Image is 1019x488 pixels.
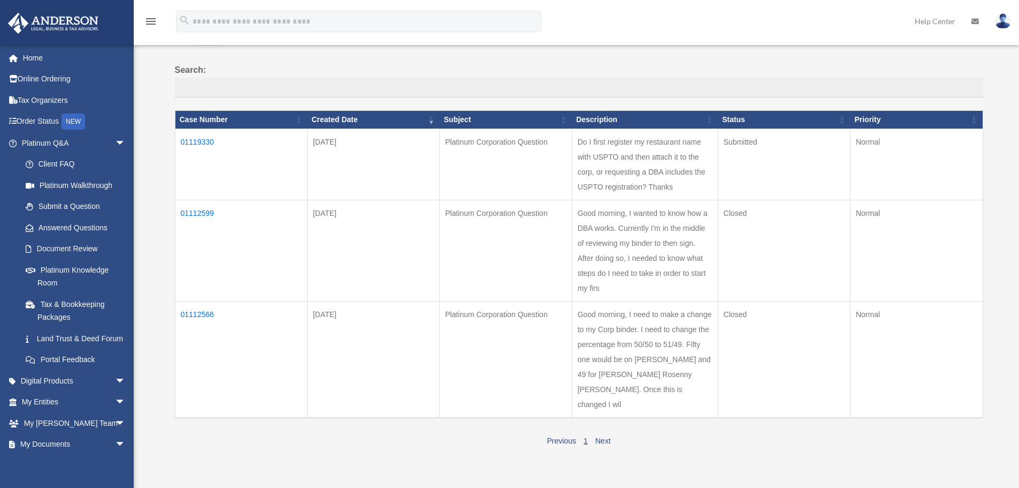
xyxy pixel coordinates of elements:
th: Case Number: activate to sort column ascending [175,111,307,129]
a: Land Trust & Deed Forum [15,328,136,349]
td: [DATE] [307,301,439,418]
a: Portal Feedback [15,349,136,371]
a: Client FAQ [15,154,136,175]
a: Submit a Question [15,196,136,217]
th: Created Date: activate to sort column ascending [307,111,439,129]
td: Normal [850,200,983,301]
label: Search: [175,63,983,98]
th: Subject: activate to sort column ascending [440,111,572,129]
a: Tax Organizers [7,89,142,111]
th: Description: activate to sort column ascending [572,111,718,129]
td: 01119330 [175,129,307,200]
td: Platinum Corporation Question [440,129,572,200]
a: Next [595,437,611,445]
div: NEW [62,114,85,130]
a: Online Ordering [7,69,142,90]
td: [DATE] [307,129,439,200]
td: 01112566 [175,301,307,418]
img: Anderson Advisors Platinum Portal [5,13,102,34]
a: Order StatusNEW [7,111,142,133]
td: 01112599 [175,200,307,301]
td: Do I first register my restaurant name with USPTO and then attach it to the corp, or requesting a... [572,129,718,200]
a: My Documentsarrow_drop_down [7,434,142,455]
a: 1 [584,437,588,445]
td: Platinum Corporation Question [440,301,572,418]
span: arrow_drop_down [115,412,136,434]
span: arrow_drop_down [115,370,136,392]
a: My Entitiesarrow_drop_down [7,392,142,413]
a: Answered Questions [15,217,131,238]
td: [DATE] [307,200,439,301]
td: Platinum Corporation Question [440,200,572,301]
a: menu [144,19,157,28]
a: Platinum Walkthrough [15,175,136,196]
span: arrow_drop_down [115,434,136,456]
th: Priority: activate to sort column ascending [850,111,983,129]
a: Platinum Knowledge Room [15,259,136,294]
a: Document Review [15,238,136,260]
td: Normal [850,301,983,418]
a: Digital Productsarrow_drop_down [7,370,142,392]
span: arrow_drop_down [115,132,136,154]
a: Platinum Q&Aarrow_drop_down [7,132,136,154]
td: Good morning, I need to make a change to my Corp binder. I need to change the percentage from 50/... [572,301,718,418]
img: User Pic [995,13,1011,29]
a: Home [7,47,142,69]
td: Submitted [718,129,850,200]
a: Tax & Bookkeeping Packages [15,294,136,328]
td: Closed [718,301,850,418]
td: Closed [718,200,850,301]
a: Previous [547,437,576,445]
th: Status: activate to sort column ascending [718,111,850,129]
i: search [179,14,190,26]
i: menu [144,15,157,28]
input: Search: [175,78,983,98]
td: Good morning, I wanted to know how a DBA works. Currently I'm in the middle of reviewing my binde... [572,200,718,301]
span: arrow_drop_down [115,392,136,414]
a: My [PERSON_NAME] Teamarrow_drop_down [7,412,142,434]
td: Normal [850,129,983,200]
